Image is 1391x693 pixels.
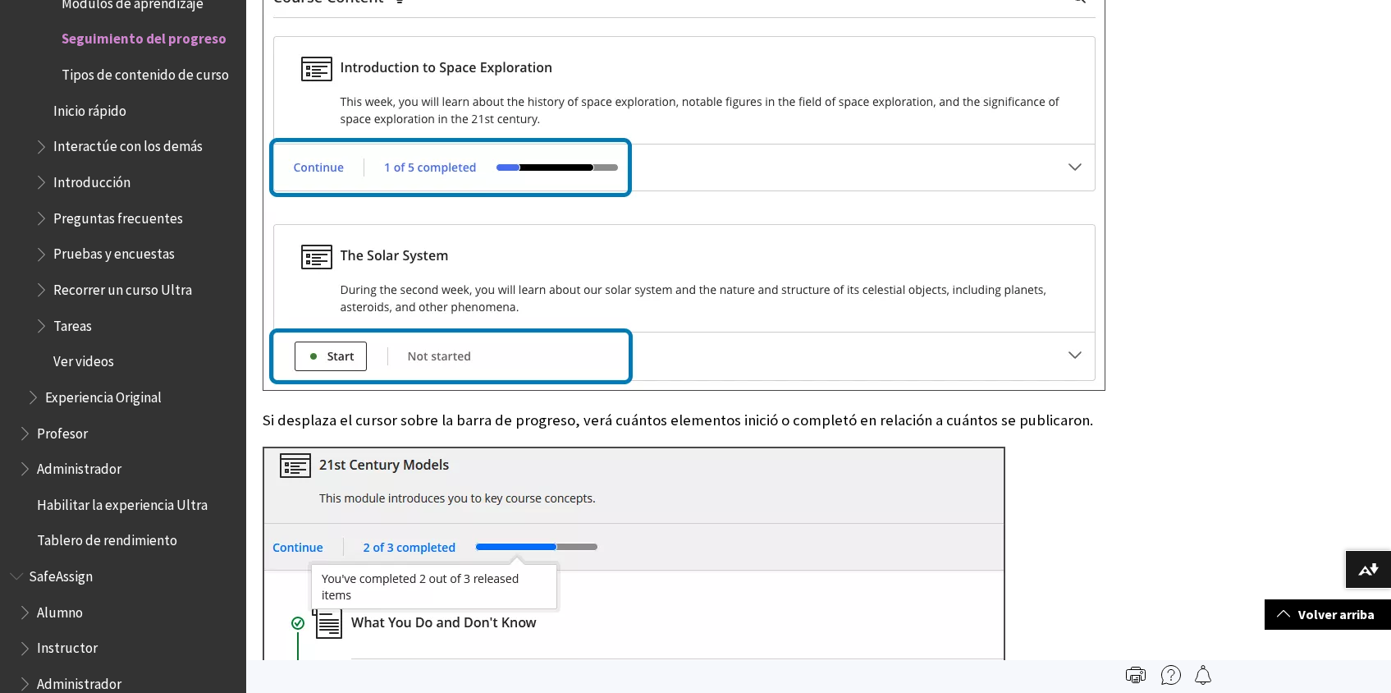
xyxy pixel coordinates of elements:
span: Tareas [53,312,92,334]
span: Experiencia Original [45,383,162,406]
img: Follow this page [1193,665,1213,685]
span: Habilitar la experiencia Ultra [37,491,208,513]
span: SafeAssign [29,562,93,585]
span: Seguimiento del progreso [62,25,226,48]
span: Inicio rápido [53,97,126,119]
span: Administrador [37,670,121,692]
span: Interactúe con los demás [53,133,203,155]
img: More help [1161,665,1181,685]
span: Pruebas y encuestas [53,241,175,263]
span: Alumno [37,599,83,621]
img: Print [1126,665,1146,685]
span: Administrador [37,455,121,477]
span: Profesor [37,420,88,442]
a: Volver arriba [1265,599,1391,630]
p: Si desplaza el cursor sobre la barra de progreso, verá cuántos elementos inició o completó en rel... [263,410,1132,431]
span: Ver videos [53,347,114,369]
span: Introducción [53,168,130,190]
span: Instructor [37,635,98,657]
span: Preguntas frecuentes [53,204,183,227]
span: Recorrer un curso Ultra [53,276,192,298]
span: Tablero de rendimiento [37,527,177,549]
span: Tipos de contenido de curso [62,61,229,83]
